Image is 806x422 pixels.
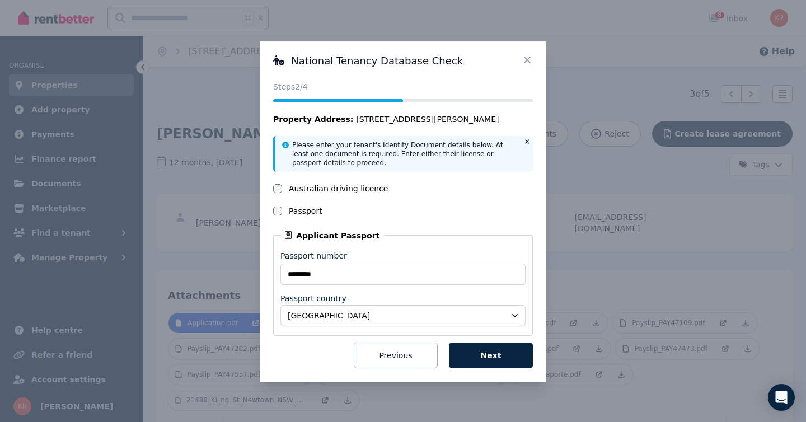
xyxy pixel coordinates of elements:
label: Passport [289,205,322,217]
span: [STREET_ADDRESS][PERSON_NAME] [356,114,499,125]
span: Property Address: [273,115,353,124]
span: [GEOGRAPHIC_DATA] [288,310,503,321]
legend: Applicant Passport [280,230,384,241]
label: Australian driving licence [289,183,388,194]
h3: National Tenancy Database Check [273,54,533,68]
p: Steps 2 /4 [273,81,533,92]
div: Open Intercom Messenger [768,384,795,411]
button: [GEOGRAPHIC_DATA] [280,305,526,326]
button: Next [449,343,533,368]
button: Previous [354,343,438,368]
label: Passport number [280,250,347,261]
label: Passport country [280,294,346,303]
p: Please enter your tenant's Identity Document details below. At least one document is required. En... [292,140,517,167]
